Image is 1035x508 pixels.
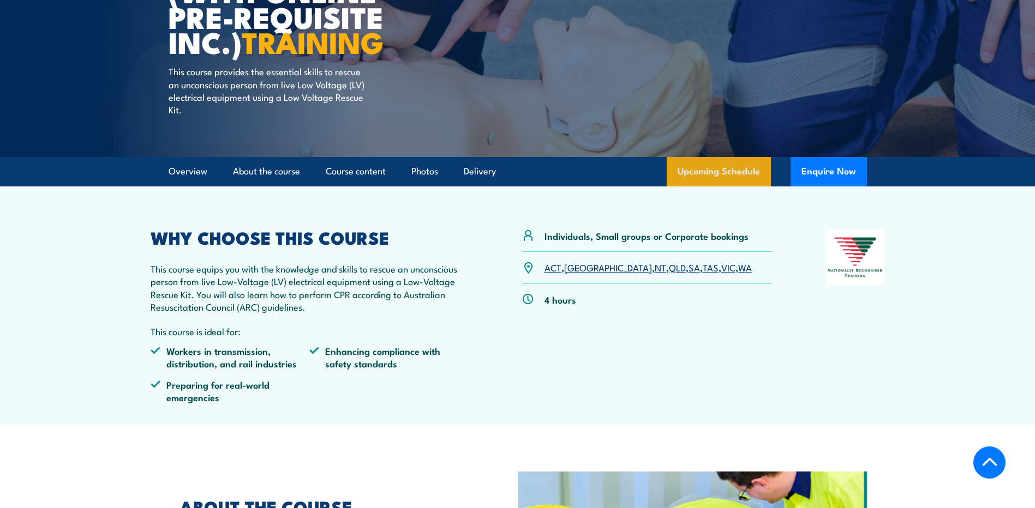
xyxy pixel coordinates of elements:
[667,157,771,186] a: Upcoming Schedule
[464,157,496,186] a: Delivery
[689,261,700,274] a: SA
[151,344,310,370] li: Workers in transmission, distribution, and rail industries
[309,344,469,370] li: Enhancing compliance with safety standards
[242,19,384,64] strong: TRAINING
[738,261,752,274] a: WA
[703,261,719,274] a: TAS
[655,261,666,274] a: NT
[826,229,885,285] img: Nationally Recognised Training logo.
[545,261,561,274] a: ACT
[151,325,469,337] p: This course is ideal for:
[233,157,300,186] a: About the course
[791,157,867,186] button: Enquire Now
[151,378,310,404] li: Preparing for real-world emergencies
[545,261,752,274] p: , , , , , , ,
[721,261,735,274] a: VIC
[545,293,576,306] p: 4 hours
[564,261,652,274] a: [GEOGRAPHIC_DATA]
[326,157,386,186] a: Course content
[151,262,469,313] p: This course equips you with the knowledge and skills to rescue an unconscious person from live Lo...
[151,229,469,245] h2: WHY CHOOSE THIS COURSE
[411,157,438,186] a: Photos
[669,261,686,274] a: QLD
[169,65,368,116] p: This course provides the essential skills to rescue an unconscious person from live Low Voltage (...
[169,157,207,186] a: Overview
[545,229,749,242] p: Individuals, Small groups or Corporate bookings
